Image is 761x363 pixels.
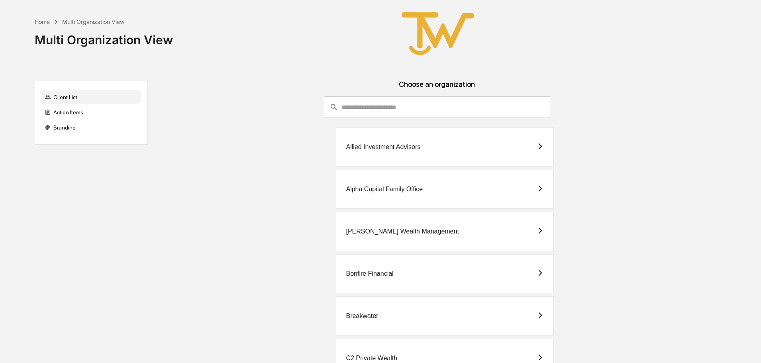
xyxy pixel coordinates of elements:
div: Allied Investment Advisors [346,143,420,151]
div: C2 Private Wealth [346,355,397,362]
div: Branding [41,120,141,135]
div: Bonfire Financial [346,270,393,277]
div: Multi Organization View [35,26,173,47]
div: Choose an organization [154,80,720,96]
div: [PERSON_NAME] Wealth Management [346,228,459,235]
div: Client List [41,90,141,104]
div: consultant-dashboard__filter-organizations-search-bar [324,96,550,118]
div: Home [35,18,50,25]
div: Breakwater [346,312,378,320]
div: Action Items [41,105,141,120]
div: Alpha Capital Family Office [346,186,423,193]
img: True West [398,6,478,61]
div: Multi Organization View [62,18,124,25]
